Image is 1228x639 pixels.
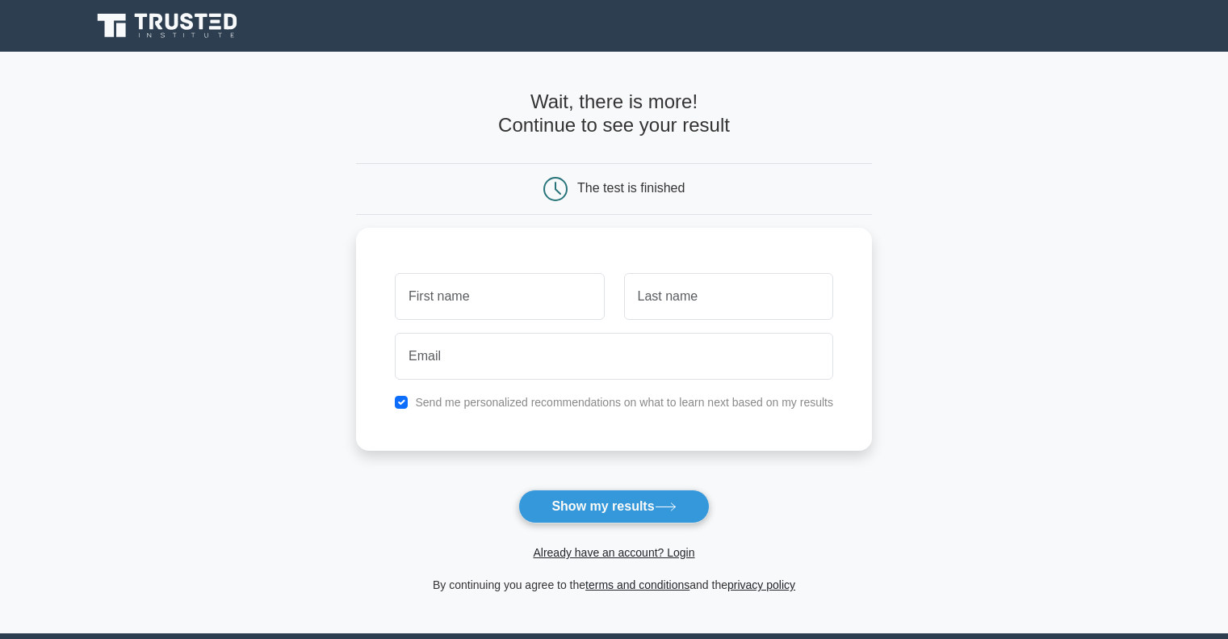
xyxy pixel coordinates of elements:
[346,575,882,595] div: By continuing you agree to the and the
[518,490,709,523] button: Show my results
[395,273,604,320] input: First name
[624,273,833,320] input: Last name
[356,90,872,137] h4: Wait, there is more! Continue to see your result
[585,578,689,591] a: terms and conditions
[577,181,685,195] div: The test is finished
[415,396,833,409] label: Send me personalized recommendations on what to learn next based on my results
[533,546,694,559] a: Already have an account? Login
[727,578,795,591] a: privacy policy
[395,333,833,380] input: Email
